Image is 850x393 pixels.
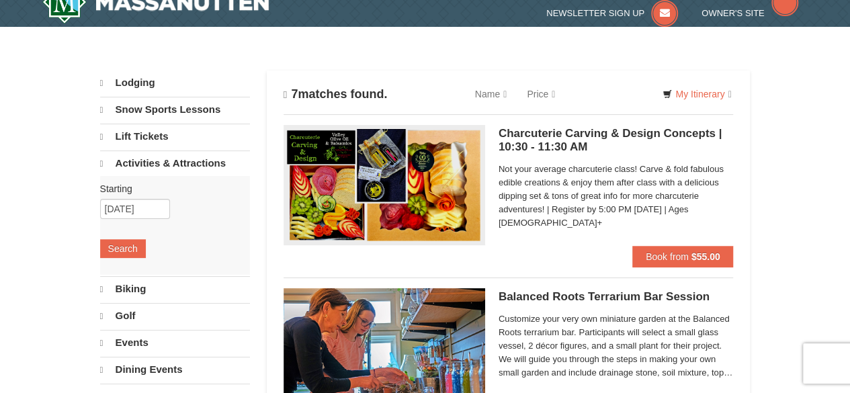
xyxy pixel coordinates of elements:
button: Book from $55.00 [632,246,734,267]
span: Owner's Site [702,8,765,18]
a: Newsletter Sign Up [546,8,678,18]
a: Name [465,81,517,107]
a: Price [517,81,565,107]
h4: matches found. [284,87,388,101]
a: Golf [100,303,250,329]
span: Customize your very own miniature garden at the Balanced Roots terrarium bar. Participants will s... [499,312,734,380]
button: Search [100,239,146,258]
a: Lift Tickets [100,124,250,149]
span: 7 [291,87,298,101]
a: Biking [100,276,250,302]
a: Owner's Site [702,8,798,18]
span: Not your average charcuterie class! Carve & fold fabulous edible creations & enjoy them after cla... [499,163,734,230]
a: Events [100,330,250,355]
a: My Itinerary [654,84,740,104]
a: Dining Events [100,357,250,382]
a: Snow Sports Lessons [100,97,250,122]
span: Book from [646,251,689,262]
span: Newsletter Sign Up [546,8,644,18]
label: Starting [100,182,240,195]
a: Lodging [100,71,250,95]
strong: $55.00 [691,251,720,262]
h5: Charcuterie Carving & Design Concepts | 10:30 - 11:30 AM [499,127,734,154]
a: Activities & Attractions [100,150,250,176]
img: 18871151-79-7a7e7977.png [284,125,485,245]
h5: Balanced Roots Terrarium Bar Session [499,290,734,304]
